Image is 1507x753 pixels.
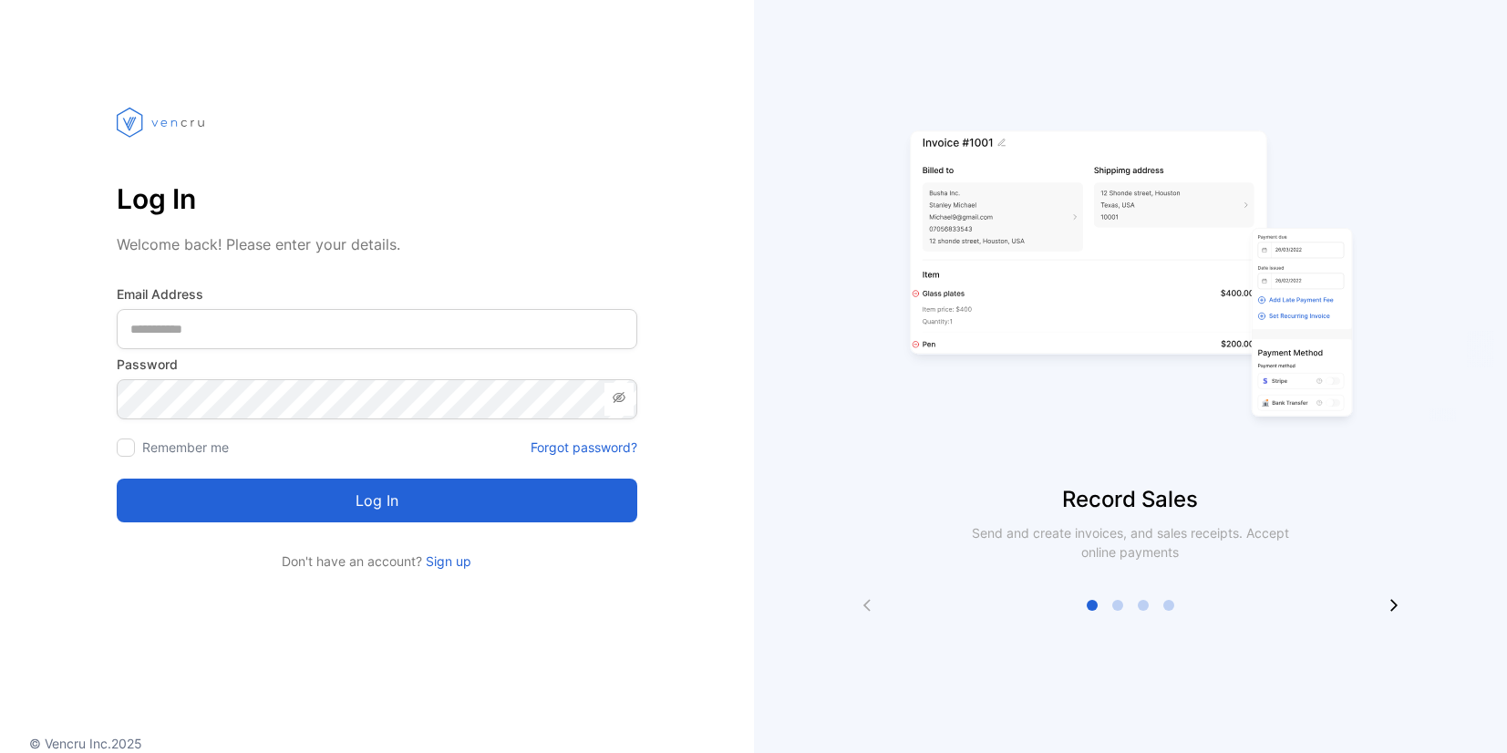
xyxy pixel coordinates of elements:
a: Forgot password? [531,438,637,457]
p: Don't have an account? [117,552,637,571]
label: Remember me [142,439,229,455]
label: Email Address [117,284,637,304]
label: Password [117,355,637,374]
button: Log in [117,479,637,522]
a: Sign up [422,553,471,569]
p: Send and create invoices, and sales receipts. Accept online payments [955,523,1306,562]
p: Welcome back! Please enter your details. [117,233,637,255]
img: slider image [903,73,1358,483]
img: vencru logo [117,73,208,171]
p: Log In [117,177,637,221]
